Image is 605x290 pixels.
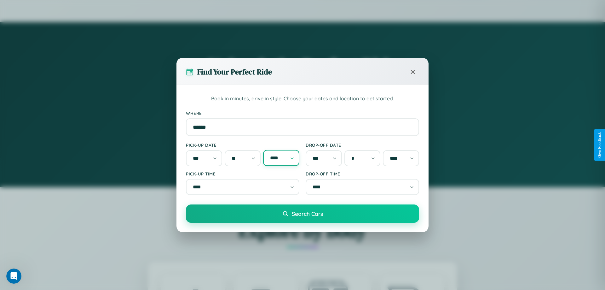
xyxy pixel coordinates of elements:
[306,171,419,176] label: Drop-off Time
[186,142,299,148] label: Pick-up Date
[186,171,299,176] label: Pick-up Time
[186,204,419,223] button: Search Cars
[186,95,419,103] p: Book in minutes, drive in style. Choose your dates and location to get started.
[306,142,419,148] label: Drop-off Date
[197,67,272,77] h3: Find Your Perfect Ride
[292,210,323,217] span: Search Cars
[186,110,419,116] label: Where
